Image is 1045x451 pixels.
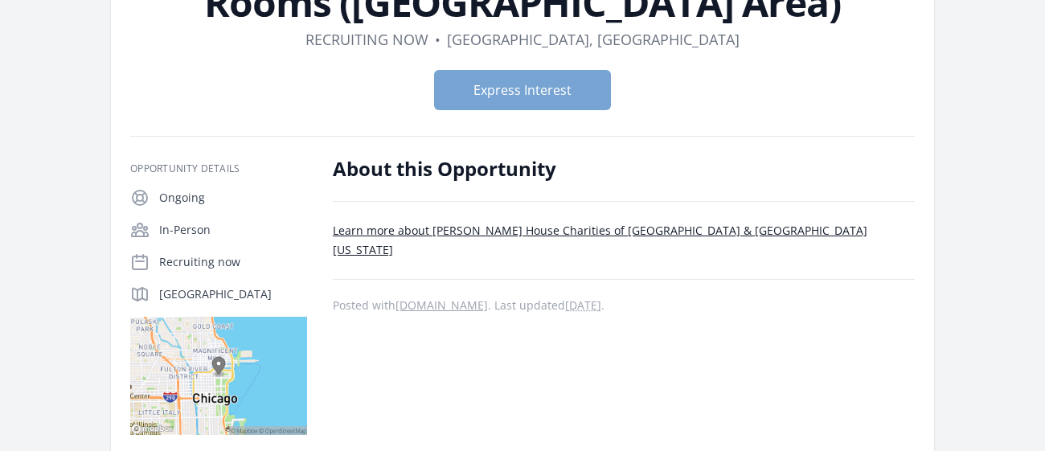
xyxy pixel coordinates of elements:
[333,223,867,257] a: Learn more about [PERSON_NAME] House Charities of [GEOGRAPHIC_DATA] & [GEOGRAPHIC_DATA][US_STATE]
[159,286,307,302] p: [GEOGRAPHIC_DATA]
[435,28,441,51] div: •
[305,28,428,51] dd: Recruiting now
[130,162,307,175] h3: Opportunity Details
[447,28,740,51] dd: [GEOGRAPHIC_DATA], [GEOGRAPHIC_DATA]
[159,190,307,206] p: Ongoing
[130,317,307,435] img: Map
[434,70,611,110] button: Express Interest
[565,297,601,313] abbr: Wed, Aug 13, 2025 10:40 PM
[159,254,307,270] p: Recruiting now
[395,297,488,313] a: [DOMAIN_NAME]
[159,222,307,238] p: In-Person
[333,299,915,312] p: Posted with . Last updated .
[333,156,803,182] h2: About this Opportunity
